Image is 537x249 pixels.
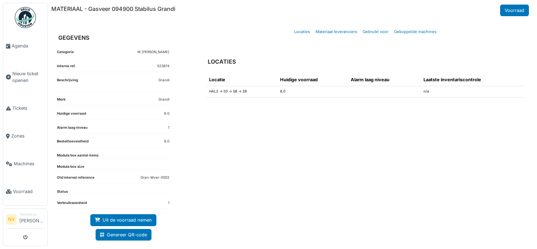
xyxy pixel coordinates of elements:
[164,139,169,144] dd: 6.0
[3,32,47,60] a: Agenda
[206,74,277,86] th: Locatie
[157,64,169,69] dd: 523874
[11,133,45,139] span: Zones
[51,6,175,12] h6: MATERIAAL - Gasveer 094900 Stabilus Grandi
[3,178,47,205] a: Voorraad
[3,60,47,94] a: Nieuw ticket openen
[291,24,313,40] a: Locaties
[57,125,88,133] dt: Alarm laag niveau
[206,86,277,97] td: HAL2 -> 03 -> 08 -> 28
[57,111,86,119] dt: Huidige voorraad
[57,164,84,170] dt: Modula box size
[19,212,45,227] li: [PERSON_NAME]
[57,175,95,183] dt: Old internal reference
[57,78,78,91] dt: Beschrijving
[57,153,98,158] dt: Modula box aantal items
[360,24,391,40] a: Gebruikt voor
[208,58,236,65] h6: LOCATIES
[13,188,45,195] span: Voorraad
[421,74,524,86] th: Laatste inventariscontrole
[421,86,524,97] td: n/a
[277,74,348,86] th: Huidige voorraad
[57,189,68,194] dt: Status
[277,86,348,97] td: 6.0
[14,160,45,167] span: Machines
[164,111,169,116] dd: 6.0
[57,200,87,209] dt: Verbruikseenheid
[6,212,45,229] a: NV Technicus[PERSON_NAME]
[12,70,45,84] span: Nieuw ticket openen
[158,97,169,102] dd: Grandi
[391,24,439,40] a: Gekoppelde machines
[6,214,17,225] li: NV
[19,212,45,217] div: Technicus
[168,200,169,206] dd: 1
[313,24,360,40] a: Materiaal leveranciers
[141,175,169,180] dd: Gran-Mver-0002
[348,74,421,86] th: Alarm laag niveau
[57,139,89,147] dt: Bestelhoeveelheid
[3,150,47,178] a: Machines
[57,64,76,72] dt: Interne ref.
[158,78,169,83] p: Grandi
[57,97,66,105] dt: Merk
[90,214,156,226] a: Uit de voorraad nemen
[137,50,169,55] dd: M [PERSON_NAME]
[96,229,151,241] a: Genereer QR-code
[57,50,74,58] dt: Categorie
[3,122,47,150] a: Zones
[58,34,89,41] h6: GEGEVENS
[12,105,45,111] span: Tickets
[15,7,36,28] img: Badge_color-CXgf-gQk.svg
[3,94,47,122] a: Tickets
[12,43,45,49] span: Agenda
[168,125,169,130] dd: 1
[500,5,529,16] a: Voorraad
